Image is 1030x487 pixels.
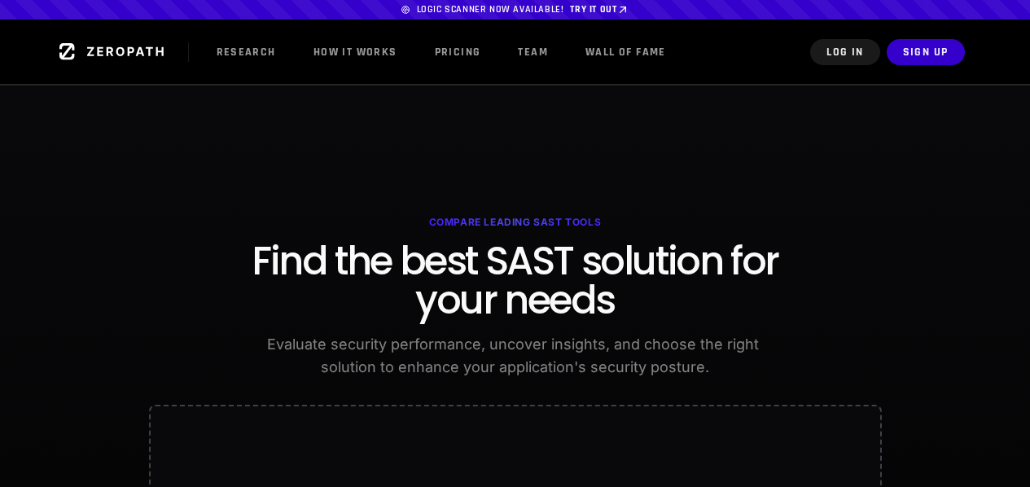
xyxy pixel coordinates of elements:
a: Team [502,39,564,65]
button: Log In [810,39,879,65]
a: Pricing [419,39,497,65]
button: Sign Up [887,39,965,65]
p: Evaluate security performance, uncover insights, and choose the right solution to enhance your ap... [267,333,763,379]
a: Wall of Fame [569,39,682,65]
a: How it Works [297,39,414,65]
h2: Find the best SAST solution for your needs [216,242,815,320]
h4: Compare Leading SAST Tools [429,216,602,229]
a: Research [200,39,292,65]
